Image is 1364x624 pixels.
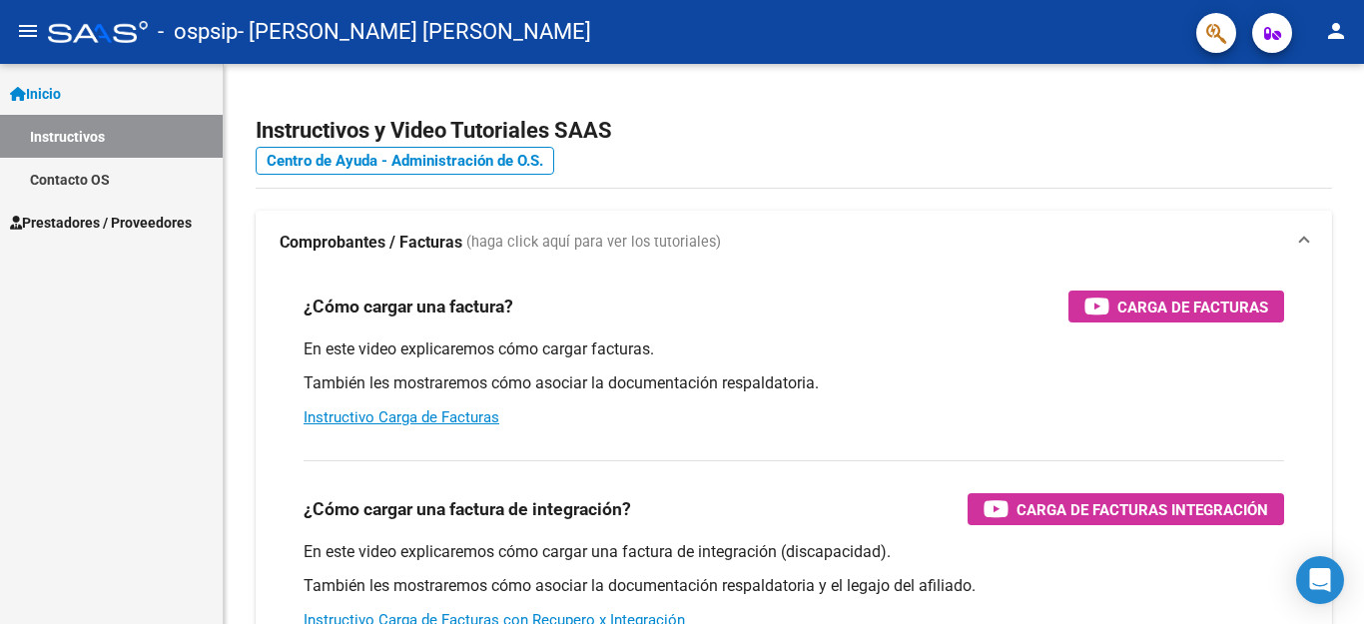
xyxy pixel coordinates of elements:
[304,541,1284,563] p: En este video explicaremos cómo cargar una factura de integración (discapacidad).
[238,10,591,54] span: - [PERSON_NAME] [PERSON_NAME]
[1324,19,1348,43] mat-icon: person
[968,493,1284,525] button: Carga de Facturas Integración
[280,232,462,254] strong: Comprobantes / Facturas
[16,19,40,43] mat-icon: menu
[304,338,1284,360] p: En este video explicaremos cómo cargar facturas.
[304,408,499,426] a: Instructivo Carga de Facturas
[304,293,513,320] h3: ¿Cómo cargar una factura?
[256,147,554,175] a: Centro de Ayuda - Administración de O.S.
[1117,295,1268,319] span: Carga de Facturas
[304,575,1284,597] p: También les mostraremos cómo asociar la documentación respaldatoria y el legajo del afiliado.
[1296,556,1344,604] div: Open Intercom Messenger
[304,495,631,523] h3: ¿Cómo cargar una factura de integración?
[158,10,238,54] span: - ospsip
[1017,497,1268,522] span: Carga de Facturas Integración
[256,112,1332,150] h2: Instructivos y Video Tutoriales SAAS
[256,211,1332,275] mat-expansion-panel-header: Comprobantes / Facturas (haga click aquí para ver los tutoriales)
[10,212,192,234] span: Prestadores / Proveedores
[466,232,721,254] span: (haga click aquí para ver los tutoriales)
[1068,291,1284,322] button: Carga de Facturas
[10,83,61,105] span: Inicio
[304,372,1284,394] p: También les mostraremos cómo asociar la documentación respaldatoria.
